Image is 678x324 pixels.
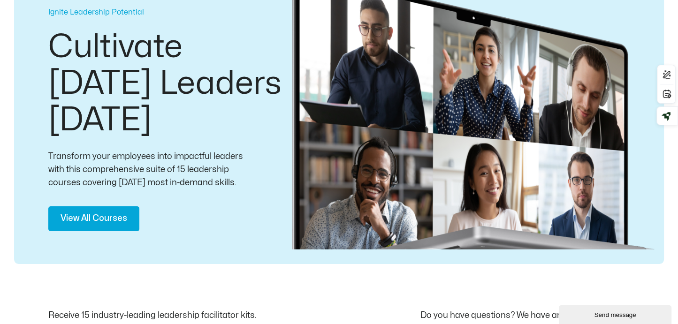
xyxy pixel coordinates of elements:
div: Transform your employees into impactful leaders with this comprehensive suite of 15 leadership co... [48,150,257,189]
div: Do you have questions? We have answers. [420,309,630,322]
h2: Cultivate [DATE] Leaders [DATE] [48,29,286,139]
span: View All Courses [61,212,127,226]
p: Ignite Leadership Potential [48,7,316,18]
a: View All Courses [48,206,139,231]
iframe: chat widget [559,303,673,324]
div: Receive 15 industry-leading leadership facilitator kits. [48,309,289,322]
